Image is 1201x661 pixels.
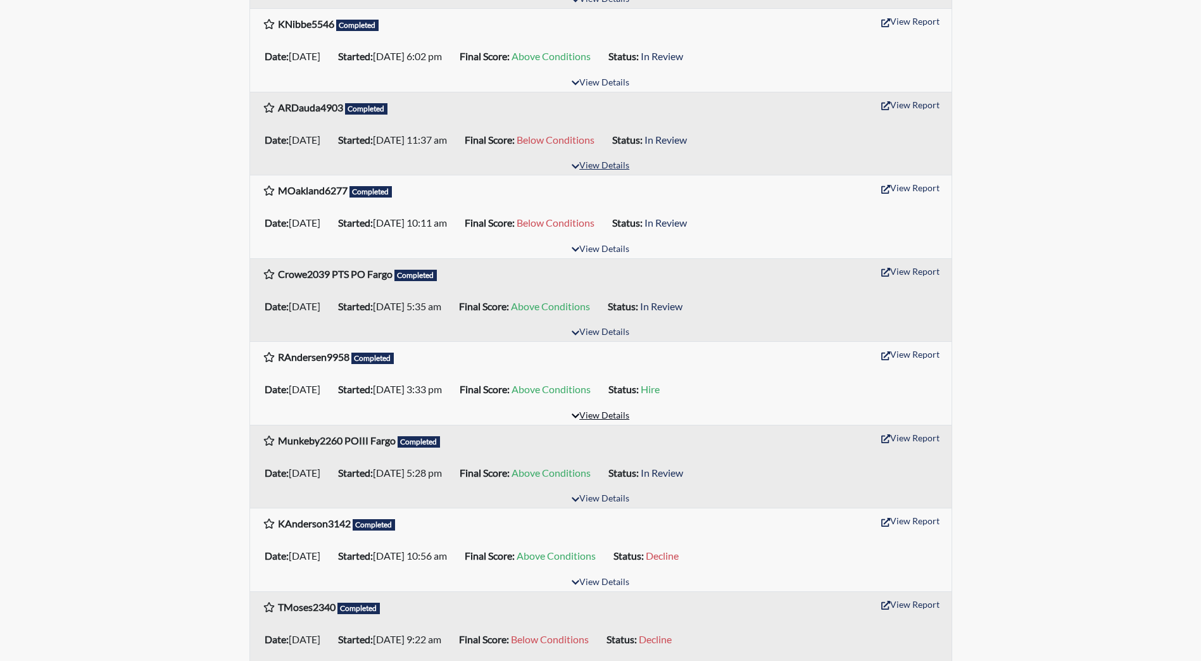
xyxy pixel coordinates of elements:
[260,130,333,150] li: [DATE]
[460,383,510,395] b: Final Score:
[639,633,672,645] span: Decline
[465,217,515,229] b: Final Score:
[511,633,589,645] span: Below Conditions
[876,595,945,614] button: View Report
[876,511,945,531] button: View Report
[260,379,333,400] li: [DATE]
[278,101,343,113] b: ARDauda4903
[260,546,333,566] li: [DATE]
[641,383,660,395] span: Hire
[398,436,441,448] span: Completed
[278,184,348,196] b: MOakland6277
[608,300,638,312] b: Status:
[608,50,639,62] b: Status:
[460,467,510,479] b: Final Score:
[260,629,333,650] li: [DATE]
[645,217,687,229] span: In Review
[517,550,596,562] span: Above Conditions
[645,134,687,146] span: In Review
[265,300,289,312] b: Date:
[260,213,333,233] li: [DATE]
[338,467,373,479] b: Started:
[333,379,455,400] li: [DATE] 3:33 pm
[566,158,635,175] button: View Details
[511,300,590,312] span: Above Conditions
[353,519,396,531] span: Completed
[278,268,393,280] b: Crowe2039 PTS PO Fargo
[876,11,945,31] button: View Report
[517,134,594,146] span: Below Conditions
[465,550,515,562] b: Final Score:
[876,261,945,281] button: View Report
[512,383,591,395] span: Above Conditions
[640,300,682,312] span: In Review
[278,517,351,529] b: KAnderson3142
[608,383,639,395] b: Status:
[333,546,460,566] li: [DATE] 10:56 am
[333,463,455,483] li: [DATE] 5:28 pm
[566,75,635,92] button: View Details
[876,95,945,115] button: View Report
[608,467,639,479] b: Status:
[345,103,388,115] span: Completed
[260,46,333,66] li: [DATE]
[612,217,643,229] b: Status:
[333,629,454,650] li: [DATE] 9:22 am
[459,633,509,645] b: Final Score:
[333,130,460,150] li: [DATE] 11:37 am
[338,550,373,562] b: Started:
[876,178,945,198] button: View Report
[338,50,373,62] b: Started:
[394,270,437,281] span: Completed
[566,574,635,591] button: View Details
[613,550,644,562] b: Status:
[512,467,591,479] span: Above Conditions
[260,296,333,317] li: [DATE]
[265,50,289,62] b: Date:
[566,241,635,258] button: View Details
[333,213,460,233] li: [DATE] 10:11 am
[337,603,380,614] span: Completed
[349,186,393,198] span: Completed
[351,353,394,364] span: Completed
[641,467,683,479] span: In Review
[265,134,289,146] b: Date:
[265,467,289,479] b: Date:
[459,300,509,312] b: Final Score:
[338,300,373,312] b: Started:
[517,217,594,229] span: Below Conditions
[278,601,336,613] b: TMoses2340
[336,20,379,31] span: Completed
[876,428,945,448] button: View Report
[265,383,289,395] b: Date:
[607,633,637,645] b: Status:
[338,217,373,229] b: Started:
[612,134,643,146] b: Status:
[566,324,635,341] button: View Details
[460,50,510,62] b: Final Score:
[566,491,635,508] button: View Details
[338,383,373,395] b: Started:
[876,344,945,364] button: View Report
[512,50,591,62] span: Above Conditions
[265,550,289,562] b: Date:
[265,633,289,645] b: Date:
[465,134,515,146] b: Final Score:
[278,434,396,446] b: Munkeby2260 POIII Fargo
[641,50,683,62] span: In Review
[333,296,454,317] li: [DATE] 5:35 am
[646,550,679,562] span: Decline
[338,134,373,146] b: Started:
[278,351,349,363] b: RAndersen9958
[566,408,635,425] button: View Details
[278,18,334,30] b: KNibbe5546
[333,46,455,66] li: [DATE] 6:02 pm
[260,463,333,483] li: [DATE]
[265,217,289,229] b: Date:
[338,633,373,645] b: Started:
